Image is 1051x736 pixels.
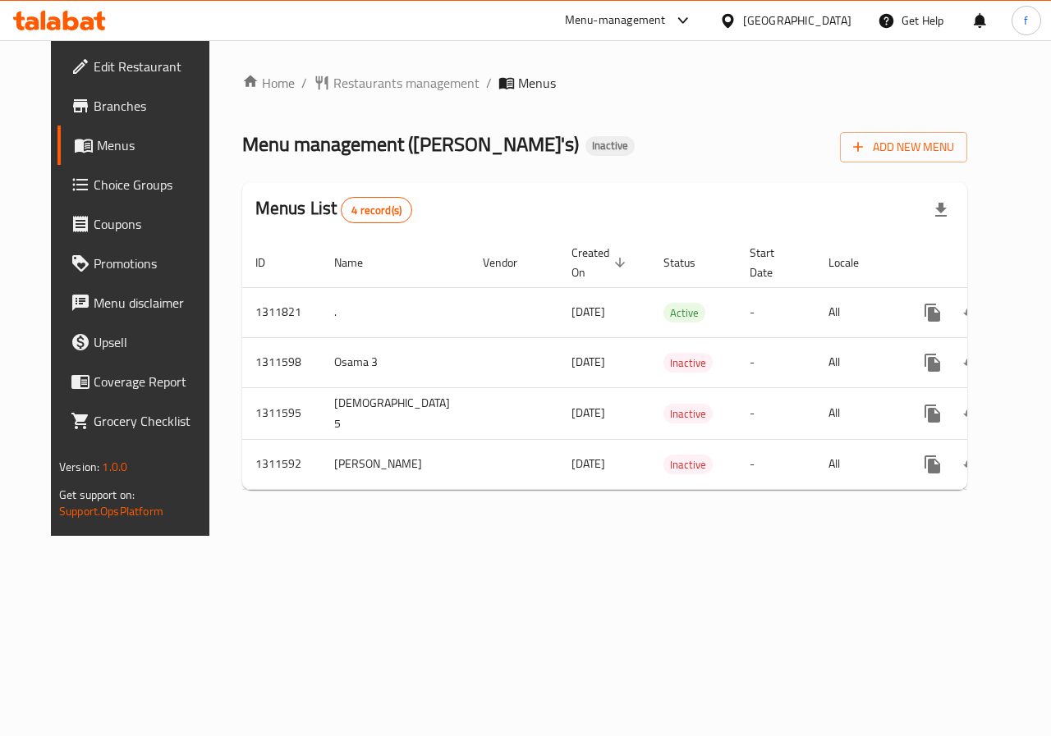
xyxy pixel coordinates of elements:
span: Restaurants management [333,73,480,93]
button: Change Status [952,293,992,332]
a: Choice Groups [57,165,227,204]
span: Get support on: [59,484,135,505]
button: Change Status [952,394,992,433]
span: Version: [59,456,99,478]
div: Active [663,303,705,322]
button: more [913,293,952,332]
span: Active [663,304,705,322]
td: All [815,287,900,337]
span: Locale [828,253,880,272]
a: Home [242,73,295,93]
td: - [737,337,815,387]
span: Grocery Checklist [94,411,213,431]
span: [DATE] [571,453,605,474]
td: - [737,439,815,489]
h2: Menus List [255,196,412,223]
td: - [737,387,815,439]
span: ID [255,253,287,272]
span: Menus [518,73,556,93]
button: Change Status [952,343,992,382]
span: Coupons [94,214,213,234]
a: Menus [57,126,227,165]
span: Inactive [663,354,713,373]
div: Total records count [341,197,412,223]
span: 4 record(s) [342,203,411,218]
td: [PERSON_NAME] [321,439,470,489]
span: Inactive [585,139,635,153]
span: Menus [97,135,213,155]
div: Inactive [585,136,635,156]
a: Support.OpsPlatform [59,501,163,522]
li: / [301,73,307,93]
a: Branches [57,86,227,126]
div: Inactive [663,455,713,474]
a: Menu disclaimer [57,283,227,322]
button: more [913,394,952,433]
td: [DEMOGRAPHIC_DATA] 5 [321,387,470,439]
td: - [737,287,815,337]
a: Grocery Checklist [57,401,227,441]
td: All [815,337,900,387]
span: Inactive [663,455,713,474]
span: Vendor [483,253,539,272]
span: Add New Menu [853,137,954,158]
td: 1311598 [242,337,321,387]
span: Menu disclaimer [94,293,213,313]
a: Coverage Report [57,362,227,401]
span: [DATE] [571,301,605,322]
td: All [815,439,900,489]
span: Upsell [94,332,213,352]
span: Created On [571,243,631,282]
a: Restaurants management [314,73,480,93]
span: 1.0.0 [102,456,127,478]
li: / [486,73,492,93]
td: 1311821 [242,287,321,337]
a: Coupons [57,204,227,244]
span: Inactive [663,405,713,423]
span: [DATE] [571,351,605,373]
td: . [321,287,470,337]
td: All [815,387,900,439]
span: [DATE] [571,402,605,423]
a: Edit Restaurant [57,47,227,86]
button: Add New Menu [840,132,967,162]
div: Inactive [663,404,713,423]
div: Export file [921,190,961,230]
span: Menu management ( [PERSON_NAME]'s ) [242,126,579,162]
td: 1311595 [242,387,321,439]
div: Inactive [663,353,713,373]
span: Start Date [750,243,796,282]
button: more [913,445,952,484]
td: 1311592 [242,439,321,489]
span: Name [334,253,384,272]
span: Status [663,253,717,272]
button: more [913,343,952,382]
td: Osama 3 [321,337,470,387]
span: Branches [94,96,213,116]
div: Menu-management [565,11,666,30]
button: Change Status [952,445,992,484]
span: Choice Groups [94,175,213,194]
a: Upsell [57,322,227,362]
span: f [1024,11,1028,30]
nav: breadcrumb [242,73,967,93]
a: Promotions [57,244,227,283]
div: [GEOGRAPHIC_DATA] [743,11,851,30]
span: Edit Restaurant [94,57,213,76]
span: Promotions [94,254,213,273]
span: Coverage Report [94,372,213,391]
